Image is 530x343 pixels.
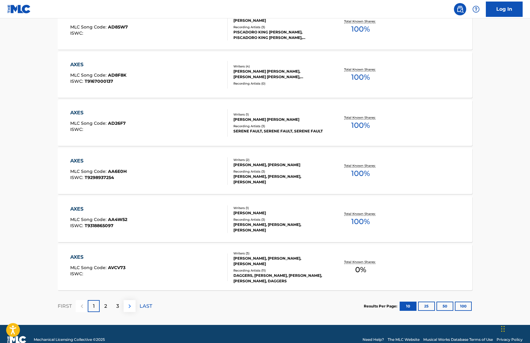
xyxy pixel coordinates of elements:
span: ISWC : [70,30,85,36]
div: Recording Artists ( 3 ) [233,217,326,222]
button: 25 [418,302,435,311]
a: AXESMLC Song Code:AD8F8KISWC:T9167000137Writers (4)[PERSON_NAME] [PERSON_NAME], [PERSON_NAME] [PE... [58,52,472,98]
span: T9318865097 [85,223,113,228]
p: Results Per Page: [364,303,399,309]
button: 100 [455,302,472,311]
div: Writers ( 2 ) [233,158,326,162]
div: [PERSON_NAME] [233,18,326,23]
span: 100 % [351,72,370,83]
p: Total Known Shares: [344,19,377,24]
div: AXES [70,61,126,68]
span: T9167000137 [85,78,113,84]
div: [PERSON_NAME] [233,210,326,216]
div: [PERSON_NAME], [PERSON_NAME], [PERSON_NAME] [233,174,326,185]
div: Recording Artists ( 3 ) [233,169,326,174]
span: MLC Song Code : [70,120,108,126]
div: Drag [501,320,505,338]
div: Writers ( 1 ) [233,112,326,117]
a: Need Help? [363,337,384,342]
div: [PERSON_NAME], [PERSON_NAME] [233,162,326,168]
img: MLC Logo [7,5,31,13]
div: AXES [70,205,127,213]
p: 2 [104,303,107,310]
span: 100 % [351,24,370,35]
span: 100 % [351,168,370,179]
div: [PERSON_NAME], [PERSON_NAME], [PERSON_NAME] [233,256,326,267]
div: [PERSON_NAME], [PERSON_NAME], [PERSON_NAME] [233,222,326,233]
div: DAGGERS, [PERSON_NAME], [PERSON_NAME], [PERSON_NAME], DAGGERS [233,273,326,284]
span: MLC Song Code : [70,217,108,222]
span: ISWC : [70,127,85,132]
p: Total Known Shares: [344,260,377,264]
div: Recording Artists ( 0 ) [233,81,326,86]
span: AD85W7 [108,24,128,30]
div: AXES [70,253,125,261]
div: Writers ( 4 ) [233,64,326,69]
span: T9298937254 [85,175,114,180]
p: Total Known Shares: [344,67,377,72]
span: MLC Song Code : [70,169,108,174]
div: AXES [70,109,126,116]
p: Total Known Shares: [344,212,377,216]
div: [PERSON_NAME] [PERSON_NAME] [233,117,326,122]
a: AXESMLC Song Code:AA4W52ISWC:T9318865097Writers (1)[PERSON_NAME]Recording Artists (3)[PERSON_NAME... [58,196,472,242]
p: 1 [93,303,95,310]
p: FIRST [58,303,72,310]
img: help [472,6,480,13]
a: AXESMLC Song Code:AD26F7ISWC:Writers (1)[PERSON_NAME] [PERSON_NAME]Recording Artists (3)SERENE FA... [58,100,472,146]
span: AA6E0H [108,169,127,174]
span: 100 % [351,120,370,131]
a: AXESMLC Song Code:AVCV73ISWC:Writers (3)[PERSON_NAME], [PERSON_NAME], [PERSON_NAME]Recording Arti... [58,244,472,290]
a: Privacy Policy [497,337,523,342]
img: right [126,303,133,310]
p: LAST [140,303,152,310]
span: Mechanical Licensing Collective © 2025 [34,337,105,342]
span: MLC Song Code : [70,72,108,78]
a: AXESMLC Song Code:AA6E0HISWC:T9298937254Writers (2)[PERSON_NAME], [PERSON_NAME]Recording Artists ... [58,148,472,194]
a: AXESMLC Song Code:AD85W7ISWC:Writers (1)[PERSON_NAME]Recording Artists (3)PISCADORO KING [PERSON_... [58,4,472,50]
a: The MLC Website [388,337,420,342]
img: search [456,6,464,13]
div: [PERSON_NAME] [PERSON_NAME], [PERSON_NAME] [PERSON_NAME], [PERSON_NAME], BEHRNDTZ LOVE [PERSON_NAME] [233,69,326,80]
span: ISWC : [70,78,85,84]
p: Total Known Shares: [344,163,377,168]
div: PISCADORO KING [PERSON_NAME], PISCADORO KING [PERSON_NAME], PISCADORO KING [PERSON_NAME] [233,29,326,40]
iframe: Chat Widget [499,314,530,343]
span: 100 % [351,216,370,227]
span: ISWC : [70,175,85,180]
div: Recording Artists ( 11 ) [233,268,326,273]
span: AD8F8K [108,72,126,78]
div: AXES [70,157,127,165]
span: AD26F7 [108,120,126,126]
span: 0 % [355,264,366,275]
a: Musical Works Database Terms of Use [423,337,493,342]
div: Recording Artists ( 3 ) [233,124,326,128]
a: Public Search [454,3,466,15]
div: Help [470,3,482,15]
button: 50 [436,302,453,311]
div: Writers ( 1 ) [233,206,326,210]
span: ISWC : [70,271,85,276]
span: AA4W52 [108,217,127,222]
a: Log In [486,2,523,17]
button: 10 [400,302,417,311]
span: ISWC : [70,223,85,228]
p: 3 [116,303,119,310]
p: Total Known Shares: [344,115,377,120]
span: AVCV73 [108,265,125,270]
div: SERENE FAULT, SERENE FAULT, SERENE FAULT [233,128,326,134]
span: MLC Song Code : [70,265,108,270]
div: Recording Artists ( 3 ) [233,25,326,29]
span: MLC Song Code : [70,24,108,30]
div: Writers ( 3 ) [233,251,326,256]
